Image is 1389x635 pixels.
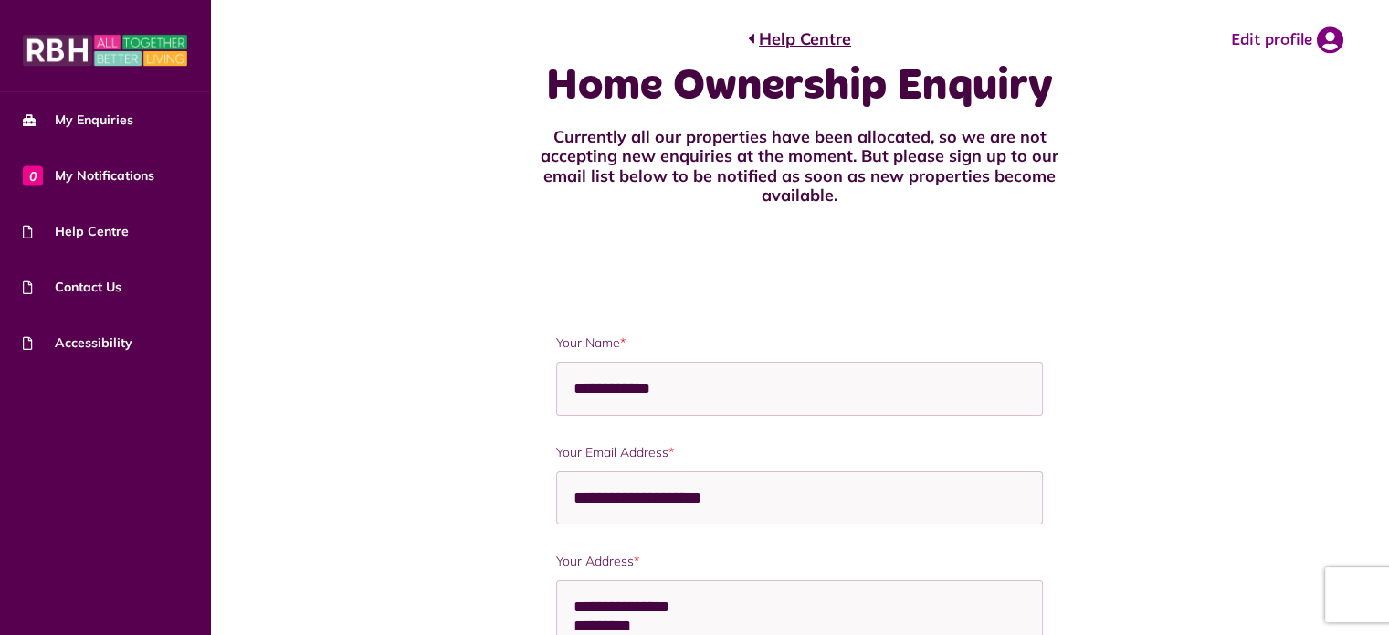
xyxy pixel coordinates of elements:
[748,26,851,51] a: Help Centre
[1231,26,1343,54] a: Edit profile
[23,166,154,185] span: My Notifications
[23,333,132,353] span: Accessibility
[523,60,1077,113] h1: Home Ownership Enquiry
[556,333,1044,353] label: Your Name
[23,278,121,297] span: Contact Us
[556,552,1044,571] label: Your Address
[23,222,129,241] span: Help Centre
[556,443,1044,462] label: Your Email Address
[23,111,133,130] span: My Enquiries
[23,165,43,185] span: 0
[523,127,1077,206] h4: Currently all our properties have been allocated, so we are not accepting new enquiries at the mo...
[23,32,187,69] img: MyRBH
